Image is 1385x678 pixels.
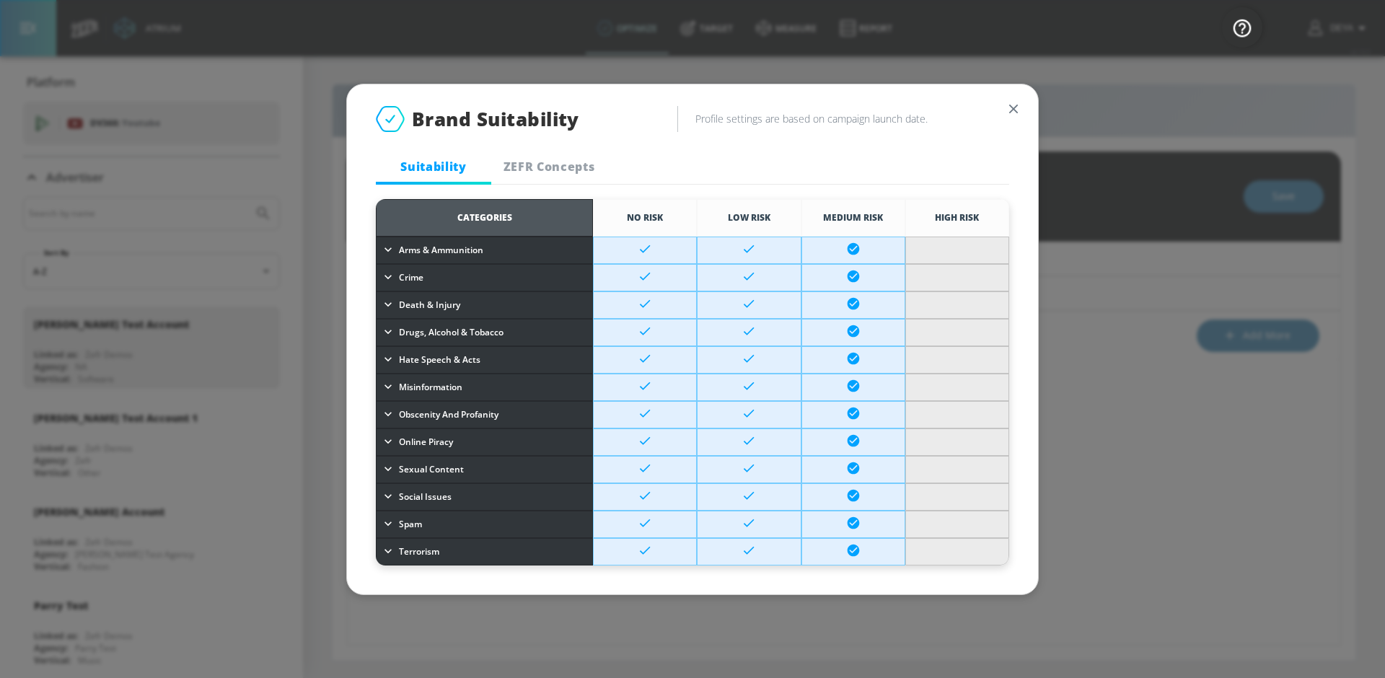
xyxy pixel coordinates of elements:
span: Drugs, Alcohol & Tobacco [399,325,504,340]
span: Misinformation [399,379,462,395]
button: Terrorism [377,541,592,563]
button: Misinformation [377,377,592,398]
button: Online Piracy [377,431,592,453]
button: Death & Injury [377,294,592,316]
span: No Risk [627,211,663,224]
span: Sexual Content [399,462,464,477]
button: Obscenity and Profanity [377,404,592,426]
span: Hate Speech & Acts [399,352,480,368]
button: Drugs, Alcohol & Tobacco [377,322,592,343]
th: Categories [376,199,593,237]
span: Terrorism [399,544,439,560]
span: Brand Suitability [412,106,579,132]
span: Obscenity and Profanity [399,407,498,423]
span: Death & Injury [399,297,460,313]
span: Crime [399,270,423,286]
span: Arms & Ammunition [399,242,483,258]
button: Hate Speech & Acts [377,349,592,371]
span: Online Piracy [399,434,453,450]
button: Open Resource Center [1222,7,1262,48]
span: Spam [399,516,422,532]
span: Low Risk [728,211,770,224]
button: Social Issues [377,486,592,508]
button: Arms & Ammunition [377,239,592,261]
span: Social Issues [399,489,452,505]
button: Sexual Content [377,459,592,480]
span: Suitability [384,159,483,175]
span: ZEFR Concepts [500,159,598,175]
span: High Risk [935,211,979,224]
h6: Profile settings are based on campaign launch date. [695,112,1009,126]
span: Medium Risk [823,211,883,224]
button: Spam [377,514,592,535]
button: Crime [377,267,592,289]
